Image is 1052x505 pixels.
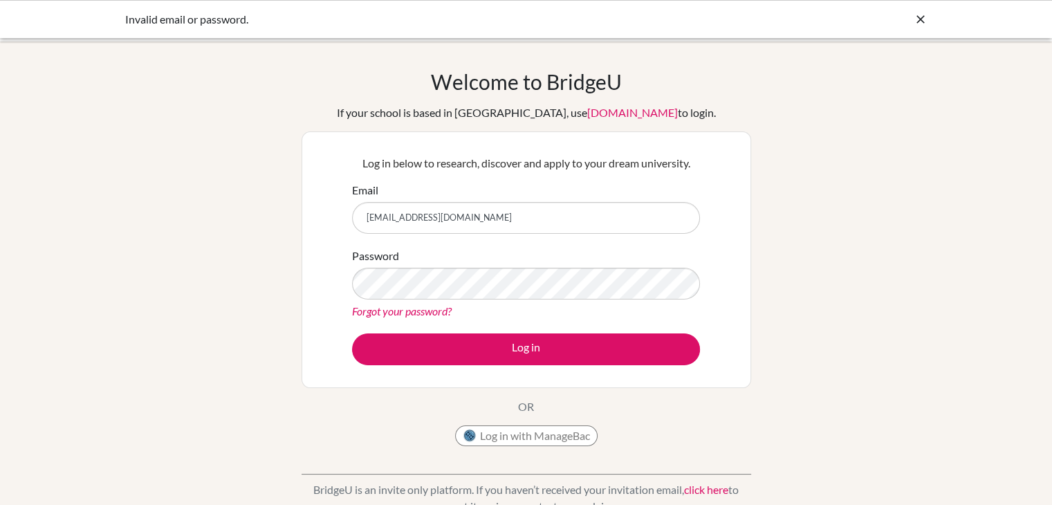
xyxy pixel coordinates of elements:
[352,248,399,264] label: Password
[337,104,716,121] div: If your school is based in [GEOGRAPHIC_DATA], use to login.
[455,425,598,446] button: Log in with ManageBac
[352,182,378,199] label: Email
[352,155,700,172] p: Log in below to research, discover and apply to your dream university.
[587,106,678,119] a: [DOMAIN_NAME]
[125,11,720,28] div: Invalid email or password.
[352,333,700,365] button: Log in
[352,304,452,318] a: Forgot your password?
[684,483,728,496] a: click here
[431,69,622,94] h1: Welcome to BridgeU
[518,398,534,415] p: OR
